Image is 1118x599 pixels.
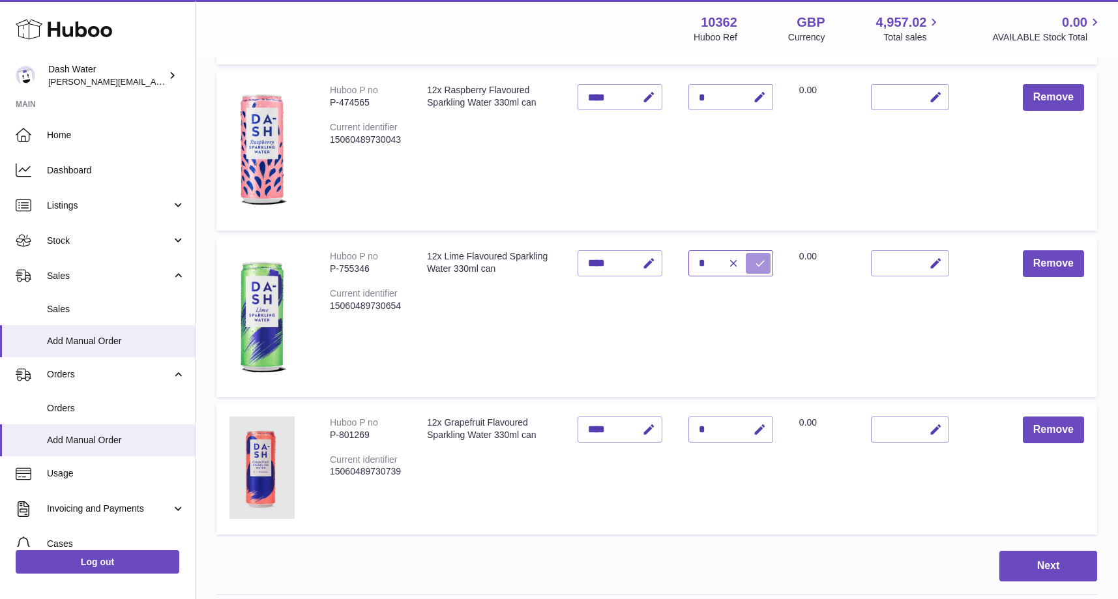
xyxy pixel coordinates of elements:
div: Huboo P no [330,251,378,261]
a: 4,957.02 Total sales [876,14,942,44]
span: Dashboard [47,164,185,177]
td: 12x Lime Flavoured Sparkling Water 330ml can [414,237,565,397]
span: Stock [47,235,171,247]
span: 0.00 [799,85,817,95]
span: Total sales [883,31,941,44]
span: Usage [47,467,185,480]
td: 12x Raspberry Flavoured Sparkling Water 330ml can [414,71,565,231]
div: P-801269 [330,429,401,441]
span: Sales [47,270,171,282]
span: Home [47,129,185,141]
button: Remove [1023,84,1084,111]
button: Remove [1023,250,1084,277]
span: 4,957.02 [876,14,927,31]
strong: 10362 [701,14,737,31]
div: Huboo Ref [694,31,737,44]
div: Current identifier [330,454,398,465]
div: P-474565 [330,96,401,109]
td: 12x Grapefruit Flavoured Sparkling Water 330ml can [414,403,565,535]
span: AVAILABLE Stock Total [992,31,1102,44]
div: 15060489730043 [330,134,401,146]
div: Huboo P no [330,417,378,428]
span: Listings [47,199,171,212]
button: Remove [1023,416,1084,443]
span: 0.00 [799,417,817,428]
img: james@dash-water.com [16,66,35,85]
div: 15060489730739 [330,465,401,478]
div: 15060489730654 [330,300,401,312]
div: Current identifier [330,122,398,132]
span: Add Manual Order [47,434,185,446]
span: Cases [47,538,185,550]
div: P-755346 [330,263,401,275]
span: 0.00 [1062,14,1087,31]
span: Orders [47,402,185,415]
img: 12x Raspberry Flavoured Sparkling Water 330ml can [229,84,295,214]
div: Current identifier [330,288,398,299]
strong: GBP [797,14,825,31]
div: Dash Water [48,63,166,88]
span: Sales [47,303,185,315]
span: [PERSON_NAME][EMAIL_ADDRESS][DOMAIN_NAME] [48,76,261,87]
img: 12x Lime Flavoured Sparkling Water 330ml can [229,250,295,381]
div: Huboo P no [330,85,378,95]
button: Next [999,551,1097,581]
span: Add Manual Order [47,335,185,347]
span: Orders [47,368,171,381]
a: Log out [16,550,179,574]
a: 0.00 AVAILABLE Stock Total [992,14,1102,44]
div: Currency [788,31,825,44]
span: 0.00 [799,251,817,261]
span: Invoicing and Payments [47,503,171,515]
img: 12x Grapefruit Flavoured Sparkling Water 330ml can [229,416,295,519]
